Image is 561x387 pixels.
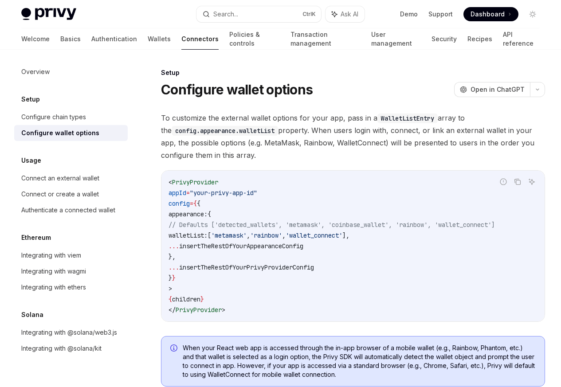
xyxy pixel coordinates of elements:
span: 'wallet_connect' [286,231,342,239]
div: Search... [213,9,238,20]
div: Integrating with viem [21,250,81,261]
span: = [190,199,193,207]
a: User management [371,28,421,50]
a: Configure chain types [14,109,128,125]
img: light logo [21,8,76,20]
a: Integrating with @solana/web3.js [14,324,128,340]
div: Overview [21,66,50,77]
div: Configure wallet options [21,128,99,138]
span: children [172,295,200,303]
div: Integrating with ethers [21,282,86,293]
button: Report incorrect code [498,176,509,188]
span: { [193,199,197,207]
div: Configure chain types [21,112,86,122]
svg: Info [170,344,179,353]
a: Integrating with ethers [14,279,128,295]
span: Open in ChatGPT [471,85,525,94]
span: "your-privy-app-id" [190,189,257,197]
a: Support [428,10,453,19]
span: appearance: [169,210,208,218]
a: Dashboard [463,7,518,21]
div: Authenticate a connected wallet [21,205,115,215]
h5: Ethereum [21,232,51,243]
span: { [208,210,211,218]
span: PrivyProvider [176,306,222,314]
span: Ask AI [341,10,358,19]
div: Connect or create a wallet [21,189,99,199]
code: WalletListEntry [377,113,438,123]
h1: Configure wallet options [161,82,313,98]
a: API reference [503,28,540,50]
a: Transaction management [290,28,361,50]
a: Demo [400,10,418,19]
span: > [222,306,225,314]
span: 'rainbow' [250,231,282,239]
span: , [247,231,250,239]
span: Dashboard [471,10,505,19]
button: Toggle dark mode [526,7,540,21]
span: = [186,189,190,197]
span: PrivyProvider [172,178,218,186]
div: Integrating with wagmi [21,266,86,277]
span: 'metamask' [211,231,247,239]
span: } [172,274,176,282]
span: // Defaults ['detected_wallets', 'metamask', 'coinbase_wallet', 'rainbow', 'wallet_connect'] [169,221,495,229]
span: </ [169,306,176,314]
a: Recipes [467,28,492,50]
span: ], [342,231,349,239]
span: [ [208,231,211,239]
div: Connect an external wallet [21,173,99,184]
a: Connect an external wallet [14,170,128,186]
a: Basics [60,28,81,50]
a: Connectors [181,28,219,50]
span: { [169,295,172,303]
span: config [169,199,190,207]
a: Integrating with viem [14,247,128,263]
span: ... [169,242,179,250]
span: appId [169,189,186,197]
a: Overview [14,64,128,80]
code: config.appearance.walletList [172,126,278,136]
span: < [169,178,172,186]
button: Open in ChatGPT [454,82,530,97]
a: Authenticate a connected wallet [14,202,128,218]
div: Integrating with @solana/web3.js [21,327,117,338]
a: Integrating with @solana/kit [14,340,128,356]
h5: Usage [21,155,41,166]
span: > [169,285,172,293]
div: Setup [161,68,545,77]
span: { [197,199,200,207]
a: Integrating with wagmi [14,263,128,279]
span: insertTheRestOfYourPrivyProviderConfig [179,263,314,271]
button: Search...CtrlK [196,6,321,22]
button: Ask AI [526,176,537,188]
a: Wallets [148,28,171,50]
span: insertTheRestOfYourAppearanceConfig [179,242,303,250]
div: Integrating with @solana/kit [21,343,102,354]
button: Ask AI [326,6,365,22]
h5: Solana [21,309,43,320]
span: } [200,295,204,303]
span: walletList: [169,231,208,239]
h5: Setup [21,94,40,105]
a: Configure wallet options [14,125,128,141]
button: Copy the contents from the code block [512,176,523,188]
a: Welcome [21,28,50,50]
span: Ctrl K [302,11,316,18]
span: ... [169,263,179,271]
span: To customize the external wallet options for your app, pass in a array to the property. When user... [161,112,545,161]
a: Policies & controls [229,28,280,50]
a: Security [432,28,457,50]
span: }, [169,253,176,261]
a: Authentication [91,28,137,50]
span: , [282,231,286,239]
a: Connect or create a wallet [14,186,128,202]
span: When your React web app is accessed through the in-app browser of a mobile wallet (e.g., Rainbow,... [183,344,536,379]
span: } [169,274,172,282]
